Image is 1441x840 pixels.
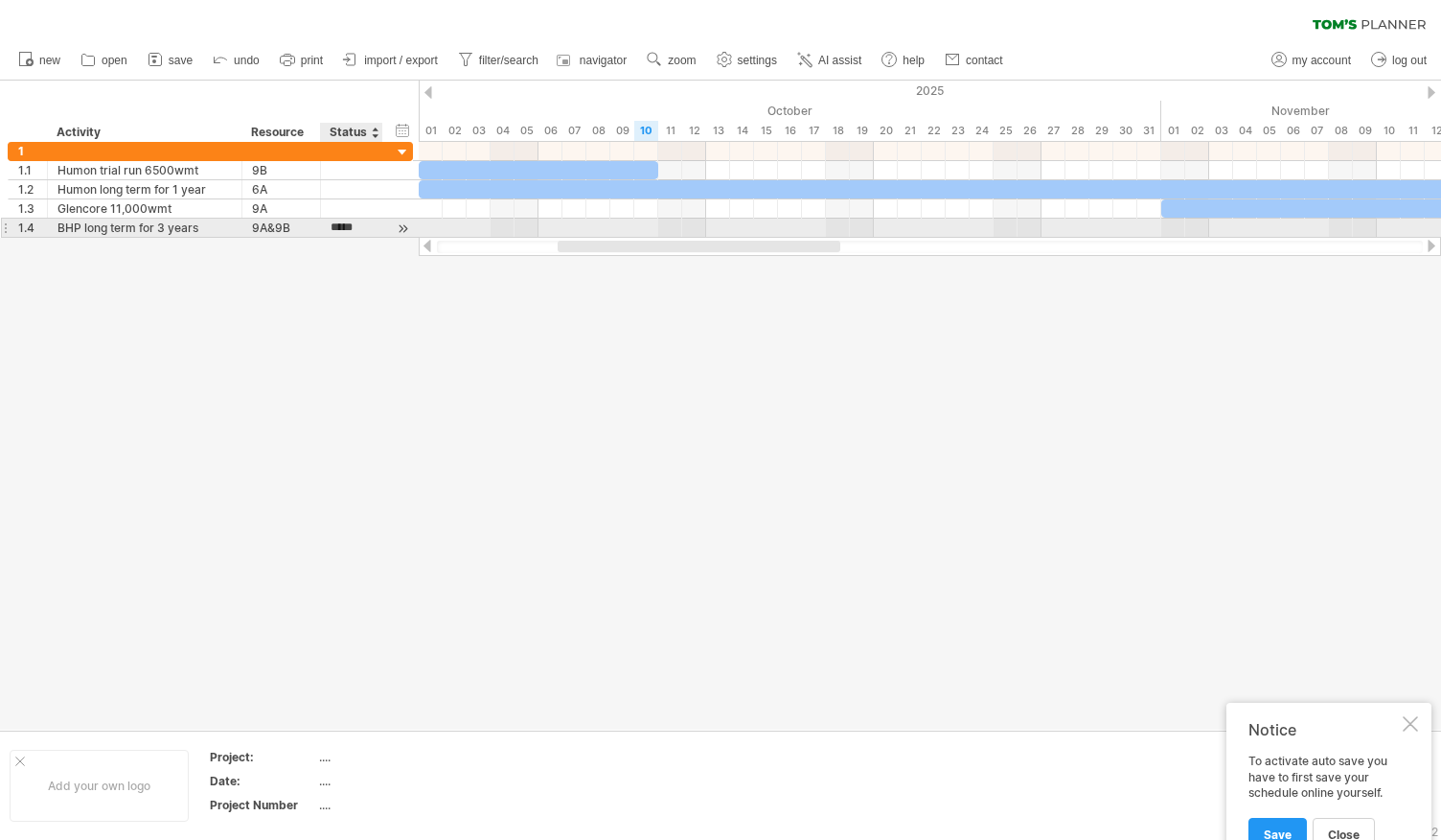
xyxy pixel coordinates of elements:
[252,161,310,179] div: 9B
[682,121,706,141] div: Sunday, 12 October 2025
[319,773,480,789] div: ....
[57,180,232,198] div: Humon long term for 1 year
[970,121,994,141] div: Friday, 24 October 2025
[586,121,610,141] div: Wednesday, 8 October 2025
[1281,121,1305,141] div: Thursday, 6 November 2025
[538,121,562,141] div: Monday, 6 October 2025
[319,797,480,813] div: ....
[792,48,867,73] a: AI assist
[994,121,1018,141] div: Saturday, 25 October 2025
[1353,121,1377,141] div: Sunday, 9 November 2025
[940,48,1009,73] a: contact
[491,121,515,141] div: Saturday, 4 October 2025
[57,199,232,218] div: Glencore 11,000wmt
[57,219,232,237] div: BHP long term for 3 years
[210,773,315,789] div: Date:
[1233,121,1257,141] div: Tuesday, 4 November 2025
[364,54,438,67] span: import / export
[1392,54,1427,67] span: log out
[39,54,60,67] span: new
[903,54,925,67] span: help
[610,121,634,141] div: Thursday, 9 October 2025
[634,121,658,141] div: Friday, 10 October 2025
[1257,121,1281,141] div: Wednesday, 5 November 2025
[1018,121,1041,141] div: Sunday, 26 October 2025
[252,180,310,198] div: 6A
[252,219,310,237] div: 9A&9B
[850,121,874,141] div: Sunday, 19 October 2025
[738,54,777,67] span: settings
[898,121,922,141] div: Tuesday, 21 October 2025
[18,142,47,160] div: 1
[18,161,47,179] div: 1.1
[966,54,1003,67] span: contact
[1209,121,1233,141] div: Monday, 3 November 2025
[1137,121,1161,141] div: Friday, 31 October 2025
[234,54,260,67] span: undo
[18,219,47,237] div: 1.4
[319,749,480,765] div: ....
[275,48,329,73] a: print
[1292,54,1351,67] span: my account
[1401,121,1425,141] div: Tuesday, 11 November 2025
[877,48,930,73] a: help
[658,121,682,141] div: Saturday, 11 October 2025
[18,199,47,218] div: 1.3
[668,54,696,67] span: zoom
[210,797,315,813] div: Project Number
[778,121,802,141] div: Thursday, 16 October 2025
[712,48,783,73] a: settings
[467,121,491,141] div: Friday, 3 October 2025
[57,161,232,179] div: Humon trial run 6500wmt
[1065,121,1089,141] div: Tuesday, 28 October 2025
[102,54,127,67] span: open
[1305,121,1329,141] div: Friday, 7 November 2025
[802,121,826,141] div: Friday, 17 October 2025
[1377,121,1401,141] div: Monday, 10 November 2025
[76,48,133,73] a: open
[210,749,315,765] div: Project:
[1113,121,1137,141] div: Thursday, 30 October 2025
[338,48,444,73] a: import / export
[874,121,898,141] div: Monday, 20 October 2025
[642,48,701,73] a: zoom
[554,48,632,73] a: navigator
[706,121,730,141] div: Monday, 13 October 2025
[1161,121,1185,141] div: Saturday, 1 November 2025
[818,54,861,67] span: AI assist
[453,48,544,73] a: filter/search
[826,121,850,141] div: Saturday, 18 October 2025
[330,123,372,142] div: Status
[1089,121,1113,141] div: Wednesday, 29 October 2025
[251,123,309,142] div: Resource
[57,123,231,142] div: Activity
[1366,48,1432,73] a: log out
[580,54,627,67] span: navigator
[419,121,443,141] div: Wednesday, 1 October 2025
[10,750,189,822] div: Add your own logo
[1185,121,1209,141] div: Sunday, 2 November 2025
[13,48,66,73] a: new
[18,180,47,198] div: 1.2
[922,121,946,141] div: Wednesday, 22 October 2025
[1041,121,1065,141] div: Monday, 27 October 2025
[208,48,265,73] a: undo
[946,121,970,141] div: Thursday, 23 October 2025
[301,54,323,67] span: print
[562,121,586,141] div: Tuesday, 7 October 2025
[394,219,412,239] div: scroll to activity
[730,121,754,141] div: Tuesday, 14 October 2025
[443,121,467,141] div: Thursday, 2 October 2025
[1248,720,1399,739] div: Notice
[143,48,198,73] a: save
[419,101,1161,121] div: October 2025
[1267,48,1357,73] a: my account
[1329,121,1353,141] div: Saturday, 8 November 2025
[169,54,193,67] span: save
[515,121,538,141] div: Sunday, 5 October 2025
[252,199,310,218] div: 9A
[754,121,778,141] div: Wednesday, 15 October 2025
[479,54,538,67] span: filter/search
